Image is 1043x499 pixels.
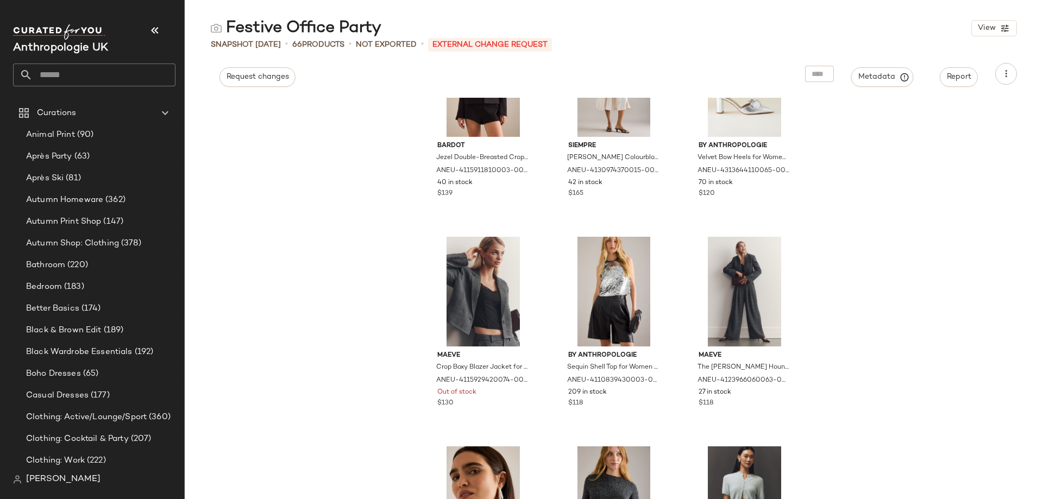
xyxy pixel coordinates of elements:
[26,194,103,206] span: Autumn Homeware
[699,178,733,188] span: 70 in stock
[858,72,907,82] span: Metadata
[699,141,790,151] span: By Anthropologie
[81,368,99,380] span: (65)
[568,178,602,188] span: 42 in stock
[567,153,659,163] span: [PERSON_NAME] Colourblock Satin Midi Dress for Women, Polyester/Nylon/Viscose, Size Large by Siem...
[85,454,106,467] span: (222)
[940,67,978,87] button: Report
[568,189,583,199] span: $165
[437,178,473,188] span: 40 in stock
[102,324,124,337] span: (189)
[26,172,64,185] span: Après Ski
[428,38,552,52] p: External Change Request
[567,363,659,372] span: Sequin Shell Top for Women in Silver, Nylon, Size Uk 14 by Anthropologie
[13,24,105,40] img: cfy_white_logo.C9jOOHJF.svg
[436,363,528,372] span: Crop Boxy Blazer Jacket for Women, Polyester/Viscose/Elastane, Size Large by Maeve at Anthropologie
[699,189,715,199] span: $120
[62,281,84,293] span: (183)
[37,107,76,119] span: Curations
[698,166,789,176] span: ANEU-4313644110065-000-007
[437,189,453,199] span: $139
[690,237,799,346] img: 4123966060063_008_b
[26,129,75,141] span: Animal Print
[226,73,289,81] span: Request changes
[568,399,583,408] span: $118
[103,194,125,206] span: (362)
[101,216,123,228] span: (147)
[568,388,607,397] span: 209 in stock
[698,363,789,372] span: The [PERSON_NAME] Houndstooth Pleated Wide-Leg Trousers Pants, Polyester/Viscose/Elastane, Size S...
[699,351,790,361] span: Maeve
[26,324,102,337] span: Black & Brown Edit
[26,281,62,293] span: Bedroom
[437,141,529,151] span: Bardot
[26,150,72,163] span: Après Party
[211,23,222,34] img: svg%3e
[699,388,731,397] span: 27 in stock
[65,259,88,271] span: (220)
[26,259,65,271] span: Bathroom
[26,302,79,315] span: Better Basics
[851,67,914,87] button: Metadata
[147,411,171,424] span: (360)
[119,237,141,250] span: (378)
[75,129,94,141] span: (90)
[26,368,81,380] span: Boho Dresses
[977,24,996,33] span: View
[79,302,101,315] span: (174)
[26,346,133,358] span: Black Wardrobe Essentials
[219,67,296,87] button: Request changes
[567,166,659,176] span: ANEU-4130974370015-000-203
[26,389,89,402] span: Casual Dresses
[698,153,789,163] span: Velvet Bow Heels for Women in Silver, Polyester/Rubber, Size 40 by Anthropologie
[64,172,81,185] span: (81)
[698,376,789,386] span: ANEU-4123966060063-000-008
[436,376,528,386] span: ANEU-4115929420074-000-008
[292,41,302,49] span: 66
[26,216,101,228] span: Autumn Print Shop
[429,237,538,346] img: 4115929420074_008_b
[13,42,108,54] span: Current Company Name
[26,433,129,445] span: Clothing: Cocktail & Party
[946,73,971,81] span: Report
[437,399,454,408] span: $130
[26,237,119,250] span: Autumn Shop: Clothing
[133,346,154,358] span: (192)
[89,389,110,402] span: (177)
[699,399,713,408] span: $118
[129,433,152,445] span: (207)
[292,39,344,50] div: Products
[285,38,288,51] span: •
[26,411,147,424] span: Clothing: Active/Lounge/Sport
[971,20,1017,36] button: View
[437,351,529,361] span: Maeve
[211,39,281,50] span: Snapshot [DATE]
[568,351,660,361] span: By Anthropologie
[356,39,417,50] span: Not Exported
[26,473,100,486] span: [PERSON_NAME]
[72,150,90,163] span: (63)
[26,454,85,467] span: Clothing: Work
[13,475,22,484] img: svg%3e
[436,153,528,163] span: Jezel Double-Breasted Crop Blazer Jacket for Women in Black, Polyester/Viscose/Elastane, Size Uk ...
[567,376,659,386] span: ANEU-4110839430003-000-007
[560,237,669,346] img: 4110839430003_007_e
[436,166,528,176] span: ANEU-4115911810003-000-001
[568,141,660,151] span: Siempre
[211,17,381,39] div: Festive Office Party
[349,38,351,51] span: •
[421,38,424,51] span: •
[437,388,476,397] span: Out of stock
